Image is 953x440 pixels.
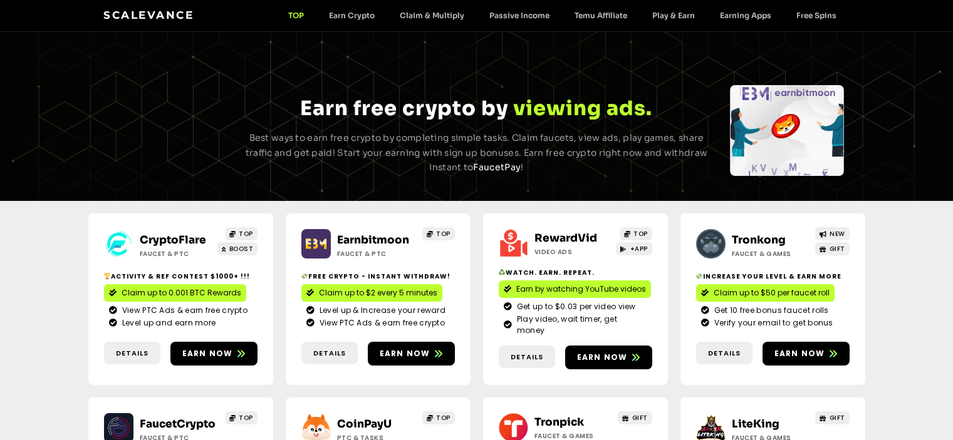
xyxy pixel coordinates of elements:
a: Earn now [763,342,850,366]
a: Earnbitmoon [337,233,409,247]
a: Claim up to 0.001 BTC Rewards [104,284,246,302]
a: Passive Income [477,11,562,20]
span: View PTC Ads & earn free crypto [119,305,247,316]
span: BOOST [229,244,254,253]
p: Best ways to earn free crypto by completing simple tasks. Claim faucets, view ads, play games, sh... [244,131,710,175]
a: NEW [815,227,850,240]
a: Earn Crypto [316,11,387,20]
h2: Increase your level & earn more [696,272,850,281]
span: Level up & Increase your reward [316,305,445,316]
a: FaucetCrypto [140,417,216,431]
span: Details [116,348,148,359]
a: Details [104,342,160,365]
span: View PTC Ads & earn free crypto [316,317,445,329]
span: Earn free crypto by [300,96,508,121]
img: ♻️ [499,269,505,275]
a: Claim up to $50 per faucet roll [696,284,835,302]
img: 🏆 [104,273,110,279]
nav: Menu [276,11,849,20]
a: Earn now [565,345,652,369]
span: GIFT [830,413,845,422]
span: TOP [436,229,450,238]
h2: Activity & ref contest $1000+ !!! [104,272,258,281]
a: FaucetPay [473,161,521,173]
a: TOP [276,11,316,20]
span: Play video, wait timer, get money [514,314,647,336]
span: GIFT [830,244,845,253]
span: TOP [436,413,450,422]
a: TOP [422,227,455,240]
a: Earn by watching YouTube videos [499,280,651,298]
span: NEW [830,229,845,238]
a: TOP [225,411,258,424]
span: GIFT [632,413,648,422]
a: Free Spins [784,11,849,20]
div: Slides [108,85,222,176]
span: TOP [633,229,648,238]
a: Earn now [368,342,455,366]
span: Verify your email to get bonus [711,317,833,329]
div: Slides [730,85,844,176]
img: 💸 [301,273,308,279]
span: Level up and earn more [119,317,216,329]
img: 💸 [696,273,702,279]
h2: Faucet & Games [732,249,810,258]
a: TOP [225,227,258,240]
a: LiteKing [732,417,779,431]
a: RewardVid [534,232,597,245]
a: TOP [620,227,652,240]
span: Earn now [577,352,628,363]
span: Claim up to $2 every 5 minutes [319,287,437,299]
a: Claim up to $2 every 5 minutes [301,284,442,302]
a: Earning Apps [707,11,784,20]
a: TOP [422,411,455,424]
span: Get 10 free bonus faucet rolls [711,305,829,316]
a: GIFT [815,411,850,424]
h2: Video ads [534,247,613,257]
span: Claim up to 0.001 BTC Rewards [122,287,241,299]
span: Details [708,348,741,359]
a: Claim & Multiply [387,11,477,20]
a: GIFT [618,411,652,424]
span: Earn now [380,348,430,359]
a: CoinPayU [337,417,392,431]
h2: Free crypto - Instant withdraw! [301,272,455,281]
span: Get up to $0.03 per video view [514,301,636,312]
a: Earn now [170,342,258,366]
a: Details [696,342,753,365]
a: +APP [616,242,652,255]
span: TOP [239,229,253,238]
a: Play & Earn [640,11,707,20]
a: Temu Affiliate [562,11,640,20]
span: Details [313,348,346,359]
a: Details [499,345,555,369]
a: GIFT [815,242,850,255]
h2: Faucet & PTC [337,249,415,258]
a: Scalevance [103,9,194,21]
a: Details [301,342,358,365]
h2: Faucet & PTC [140,249,218,258]
span: Details [511,352,543,362]
a: Tronkong [732,233,786,247]
span: Earn now [774,348,825,359]
span: +APP [630,244,648,253]
a: Tronpick [534,416,584,429]
span: Claim up to $50 per faucet roll [714,287,830,299]
a: BOOST [217,242,258,255]
span: TOP [239,413,253,422]
h2: Watch. Earn. Repeat. [499,268,652,277]
a: CryptoFlare [140,233,206,247]
span: Earn now [182,348,233,359]
span: Earn by watching YouTube videos [516,284,646,295]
